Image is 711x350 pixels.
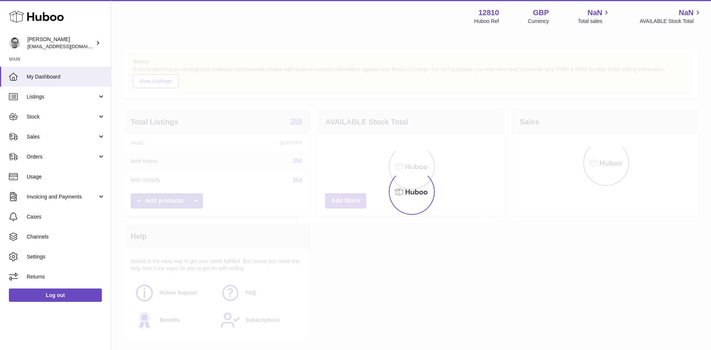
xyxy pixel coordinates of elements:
span: Total sales [578,18,611,25]
span: [EMAIL_ADDRESS][DOMAIN_NAME] [27,43,109,49]
span: NaN [679,8,694,18]
span: Returns [27,273,105,280]
span: Stock [27,113,97,120]
strong: 12810 [478,8,499,18]
div: [PERSON_NAME] [27,36,94,50]
a: NaN AVAILABLE Stock Total [640,8,702,25]
span: My Dashboard [27,73,105,80]
span: Invoicing and Payments [27,193,97,200]
img: internalAdmin-12810@internal.huboo.com [9,37,20,49]
strong: GBP [533,8,549,18]
span: Usage [27,173,105,180]
div: Huboo Ref [474,18,499,25]
span: Listings [27,93,97,100]
span: NaN [587,8,602,18]
a: Log out [9,289,102,302]
span: AVAILABLE Stock Total [640,18,702,25]
a: NaN Total sales [578,8,611,25]
span: Orders [27,153,97,160]
span: Channels [27,233,105,240]
span: Sales [27,133,97,140]
div: Currency [528,18,549,25]
span: Settings [27,253,105,260]
span: Cases [27,213,105,220]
